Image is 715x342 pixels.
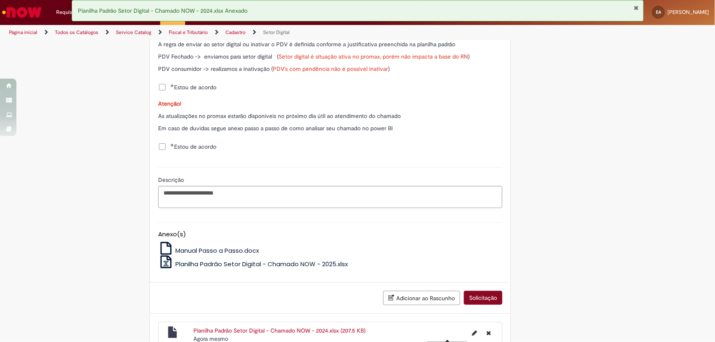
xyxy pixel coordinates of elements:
[1,4,43,20] img: ServiceNow
[158,65,502,73] p: PDV consumidor -> realizamos a inativação ( )
[9,29,37,36] a: Página inicial
[158,231,502,238] h5: Anexo(s)
[273,65,388,72] span: PDV's com pendência não é possivel inativar
[158,246,259,255] a: Manual Passo a Passo.docx
[169,29,208,36] a: Fiscal e Tributário
[55,29,98,36] a: Todos os Catálogos
[158,52,502,61] p: PDV Fechado -> enviamos para setor digital ( )
[263,29,290,36] a: Setor Digital
[467,326,482,340] button: Editar nome de arquivo Planilha Padrão Setor Digital - Chamado NOW - 2024.xlsx
[116,29,151,36] a: Service Catalog
[667,9,709,16] span: [PERSON_NAME]
[279,53,468,60] span: Setor digital é situação ativa no promax, porém não impacta a base do RN
[656,9,661,15] span: EA
[170,84,174,87] span: Obrigatório Preenchido
[158,112,502,120] p: As atualizações no promax estarão disponíveis no próximo dia útil ao atendimento do chamado
[158,124,502,132] p: Em caso de duvidas segue anexo passo a passo de como analisar seu chamado no power BI
[6,25,470,40] ul: Trilhas de página
[78,7,248,14] span: Planilha Padrão Setor Digital - Chamado NOW - 2024.xlsx Anexado
[170,143,216,151] span: Estou de acordo
[175,260,348,268] span: Planilha Padrão Setor Digital - Chamado NOW - 2025.xlsx
[175,246,259,255] span: Manual Passo a Passo.docx
[158,260,348,268] a: Planilha Padrão Setor Digital - Chamado NOW - 2025.xlsx
[158,186,502,208] textarea: Descrição
[158,176,186,183] span: Descrição
[170,83,216,91] span: Estou de acordo
[193,327,365,334] a: Planilha Padrão Setor Digital - Chamado NOW - 2024.xlsx (207.5 KB)
[158,100,181,107] strong: Atenção!
[225,29,245,36] a: Cadastro
[634,5,639,11] button: Fechar Notificação
[158,40,502,48] p: A regra de enviar ao setor digital ou inativar o PDV é definida conforme a justificativa preenchi...
[464,291,502,305] button: Solicitação
[383,291,460,305] button: Adicionar ao Rascunho
[481,326,496,340] button: Excluir Planilha Padrão Setor Digital - Chamado NOW - 2024.xlsx
[56,8,85,16] span: Requisições
[170,143,174,147] span: Obrigatório Preenchido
